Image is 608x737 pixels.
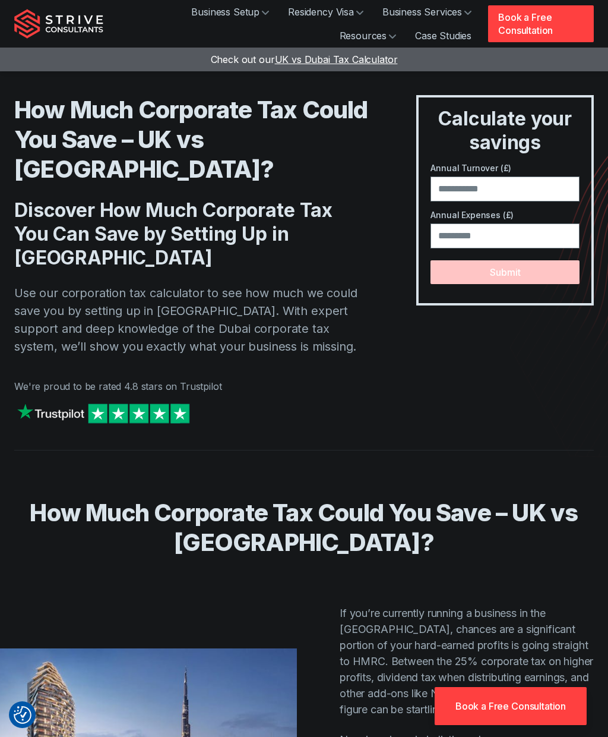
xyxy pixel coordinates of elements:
button: Submit [430,260,579,284]
a: Book a Free Consultation [435,687,587,725]
img: Revisit consent button [14,706,31,724]
button: Consent Preferences [14,706,31,724]
img: Strive on Trustpilot [14,401,192,426]
span: UK vs Dubai Tax Calculator [275,53,398,65]
a: Check out ourUK vs Dubai Tax Calculator [211,53,398,65]
h2: How Much Corporate Tax Could You Save – UK vs [GEOGRAPHIC_DATA]? [14,498,594,558]
label: Annual Turnover (£) [430,162,579,174]
label: Annual Expenses (£) [430,209,579,221]
a: Book a Free Consultation [488,5,594,42]
h2: Discover How Much Corporate Tax You Can Save by Setting Up in [GEOGRAPHIC_DATA] [14,199,369,270]
h3: Calculate your savings [423,107,587,155]
img: Strive Consultants [14,9,103,39]
p: If you’re currently running a business in the [GEOGRAPHIC_DATA], chances are a significant portio... [340,605,594,717]
p: We're proud to be rated 4.8 stars on Trustpilot [14,379,369,393]
h1: How Much Corporate Tax Could You Save – UK vs [GEOGRAPHIC_DATA]? [14,95,369,184]
p: Use our corporation tax calculator to see how much we could save you by setting up in [GEOGRAPHIC... [14,284,369,355]
a: Resources [330,24,406,48]
a: Case Studies [406,24,481,48]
